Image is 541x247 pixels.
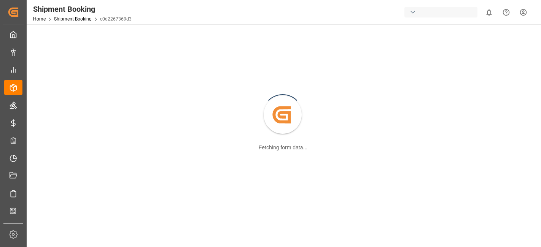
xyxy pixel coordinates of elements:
[33,16,46,22] a: Home
[259,144,307,152] div: Fetching form data...
[33,3,132,15] div: Shipment Booking
[481,4,498,21] button: show 0 new notifications
[54,16,92,22] a: Shipment Booking
[498,4,515,21] button: Help Center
